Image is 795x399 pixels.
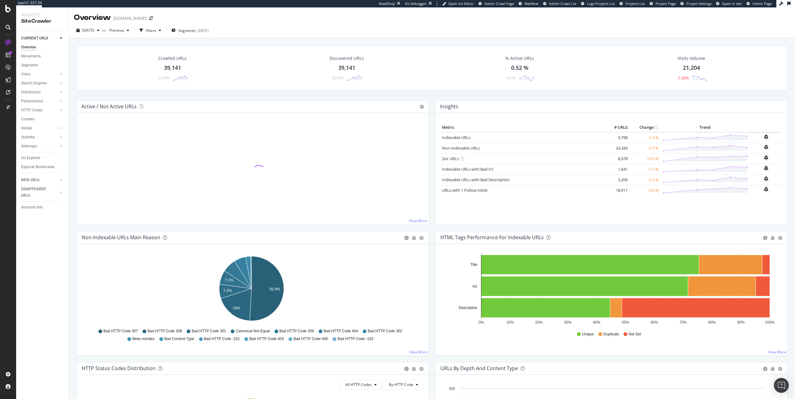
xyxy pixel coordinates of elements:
div: A chart. [82,254,421,326]
span: By HTTP Code [389,382,413,387]
th: Metric [440,123,604,132]
div: Url Explorer [21,155,40,161]
div: Overview [74,12,111,23]
span: All HTTP Codes [345,382,372,387]
text: 10% [506,320,514,325]
a: 2xx URLs [442,156,459,161]
a: Webflow [519,1,538,6]
td: -1.3 % [629,132,660,143]
text: 60% [651,320,658,325]
div: circle-info [763,367,767,371]
a: Project Settings [680,1,711,6]
div: Sitemaps [21,143,37,150]
span: Admin Crawl Page [484,1,514,6]
div: Outlinks [21,134,35,141]
div: ReadOnly: [379,1,396,6]
a: HTTP Codes [21,107,58,114]
span: Bad HTTP Code 301 [192,329,226,334]
a: Visits [21,71,58,78]
a: Admin Page [747,1,772,6]
h4: Active / Not Active URLs [81,102,137,111]
a: Search Engines [21,80,58,87]
td: 18,011 [604,185,629,195]
td: 8,378 [604,153,629,164]
td: +0.0 % [629,153,660,164]
i: Options [420,105,424,109]
div: HTML Tags Performance for Indexable URLs [440,234,544,240]
span: Admin Page [752,1,772,6]
div: circle-info [404,236,409,240]
td: -0.7 % [629,143,660,153]
div: Analytics [21,12,64,18]
text: 0% [479,320,484,325]
h4: Insights [440,102,458,111]
td: 3,206 [604,174,629,185]
div: HTTP Status Codes Distribution [82,365,156,371]
span: Bad HTTP Code 307 [103,329,138,334]
td: -0.6 % [629,185,660,195]
a: Projects List [620,1,645,6]
div: Explorer Bookmarks [21,164,55,170]
a: Open Viz Editor [442,1,474,6]
div: Filters [146,28,156,33]
span: Bad HTTP Code 403 [249,336,284,342]
span: Webflow [525,1,538,6]
text: 7.1% [225,278,234,282]
div: Segments [21,62,38,69]
span: Project Settings [686,1,711,6]
text: Description [459,306,477,310]
div: bell-plus [764,134,768,139]
a: Indexable URLs with Bad H1 [442,166,494,172]
div: -0.79% [158,75,170,81]
div: % Active URLs [505,55,534,61]
div: NEW URLS [21,177,39,183]
a: Non-Indexable URLs [442,145,480,151]
a: Distribution [21,89,58,96]
a: Indexable URLs with Bad Description [442,177,510,182]
text: 30K [449,387,455,391]
text: H1 [473,284,478,289]
div: Content [21,116,34,123]
div: bug [770,367,775,371]
a: View More [409,349,428,355]
button: [DATE] [74,25,102,35]
div: -0.79% [332,75,344,81]
span: Project Page [656,1,676,6]
div: Overview [21,44,36,51]
div: circle-info [763,236,767,240]
div: 21,204 [683,64,700,72]
button: Previous [107,25,132,35]
div: gear [419,367,424,371]
span: Bad HTTP Code 404 [324,329,358,334]
span: Admin Crawl List [549,1,576,6]
div: [DOMAIN_NAME] [113,15,147,21]
span: Bad Content-Type [164,336,194,342]
th: Change [629,123,660,132]
span: Previous [107,28,124,33]
div: +0.01 [506,75,516,81]
div: bell-plus [764,166,768,171]
div: DISAPPEARED URLS [21,186,52,199]
a: Content [21,116,64,123]
text: 19% [233,306,240,310]
div: -7.26% [677,75,689,81]
div: Viz Debugger: [405,1,427,6]
div: 0.52 % [511,64,529,72]
a: Admin Crawl List [543,1,576,6]
span: 2025 Sep. 14th [82,28,94,33]
text: 50.9% [270,287,280,291]
text: 50% [622,320,629,325]
text: 100% [765,320,775,325]
div: bell-plus [764,187,768,192]
span: Not Set [629,332,641,337]
th: Trend [660,123,750,132]
a: Segments [21,62,64,69]
div: CURRENT URLS [21,35,48,42]
div: arrow-right-arrow-left [149,16,153,20]
button: Segments[DATE] [169,25,211,35]
span: Open in dev [722,1,742,6]
div: Crawled URLs [158,55,187,61]
div: gear [778,236,782,240]
text: 90% [737,320,745,325]
td: -2.5 % [629,174,660,185]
